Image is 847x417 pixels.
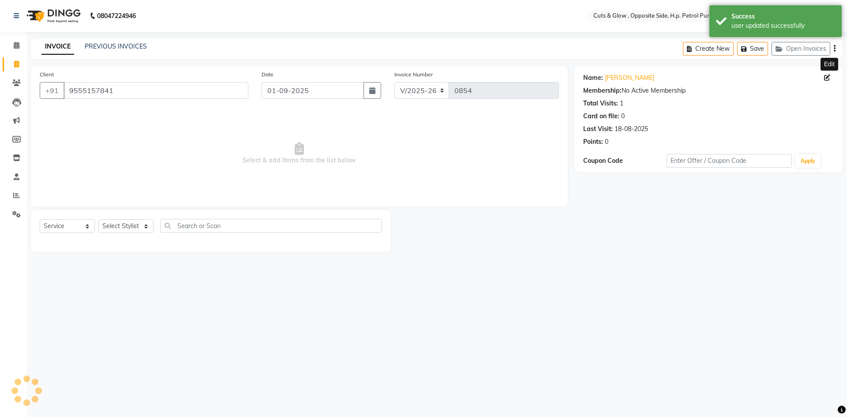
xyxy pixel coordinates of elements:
[64,82,248,99] input: Search by Name/Mobile/Email/Code
[22,4,83,28] img: logo
[683,42,734,56] button: Create New
[41,39,74,55] a: INVOICE
[583,86,622,95] div: Membership:
[620,99,623,108] div: 1
[605,137,608,147] div: 0
[621,112,625,121] div: 0
[821,58,838,71] div: Edit
[615,124,648,134] div: 18-08-2025
[394,71,433,79] label: Invoice Number
[731,21,835,30] div: user updated successfully
[583,112,619,121] div: Card on file:
[795,154,821,168] button: Apply
[605,73,654,83] a: [PERSON_NAME]
[160,219,382,233] input: Search or Scan
[583,137,603,147] div: Points:
[40,71,54,79] label: Client
[40,82,64,99] button: +91
[772,42,830,56] button: Open Invoices
[583,86,834,95] div: No Active Membership
[97,4,136,28] b: 08047224946
[85,42,147,50] a: PREVIOUS INVOICES
[667,154,792,168] input: Enter Offer / Coupon Code
[583,73,603,83] div: Name:
[583,124,613,134] div: Last Visit:
[731,12,835,21] div: Success
[583,99,618,108] div: Total Visits:
[737,42,768,56] button: Save
[40,109,559,198] span: Select & add items from the list below
[262,71,274,79] label: Date
[583,156,667,165] div: Coupon Code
